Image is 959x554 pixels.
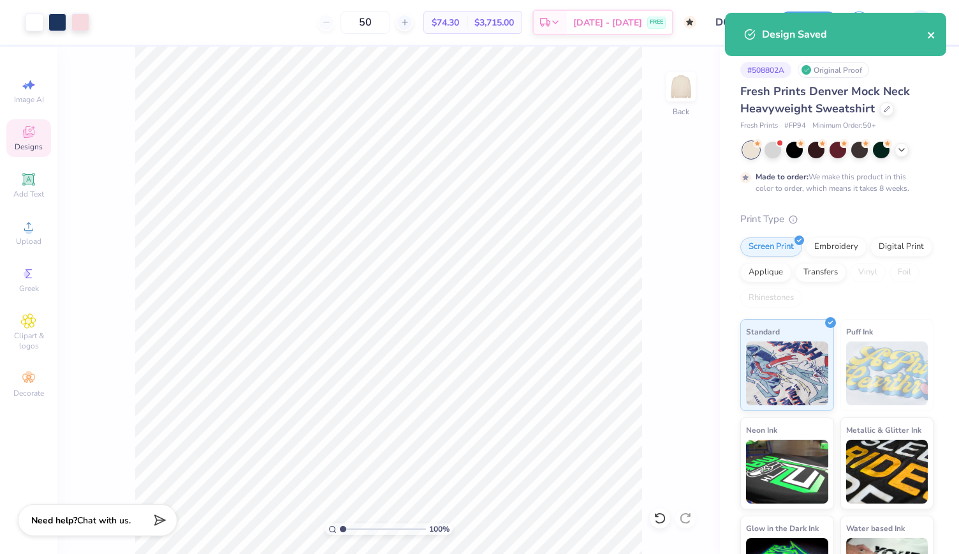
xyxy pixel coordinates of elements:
[673,106,689,117] div: Back
[927,27,936,42] button: close
[846,341,928,405] img: Puff Ink
[19,283,39,294] span: Greek
[850,263,886,282] div: Vinyl
[429,523,450,535] span: 100 %
[806,237,867,257] div: Embroidery
[846,325,873,338] span: Puff Ink
[16,236,41,246] span: Upload
[706,10,768,35] input: Untitled Design
[650,18,663,27] span: FREE
[740,263,791,282] div: Applique
[13,189,44,199] span: Add Text
[740,212,933,227] div: Print Type
[746,341,828,405] img: Standard
[846,521,905,535] span: Water based Ink
[13,388,44,398] span: Decorate
[740,288,802,308] div: Rhinestones
[6,331,51,351] span: Clipart & logos
[746,325,780,338] span: Standard
[746,521,819,535] span: Glow in the Dark Ink
[740,237,802,257] div: Screen Print
[746,423,777,437] span: Neon Ink
[740,84,910,116] span: Fresh Prints Denver Mock Neck Heavyweight Sweatshirt
[573,16,642,29] span: [DATE] - [DATE]
[870,237,932,257] div: Digital Print
[740,121,778,131] span: Fresh Prints
[784,121,806,131] span: # FP94
[15,142,43,152] span: Designs
[77,514,131,527] span: Chat with us.
[756,171,912,194] div: We make this product in this color to order, which means it takes 8 weeks.
[762,27,927,42] div: Design Saved
[740,62,791,78] div: # 508802A
[846,440,928,504] img: Metallic & Glitter Ink
[340,11,390,34] input: – –
[756,172,809,182] strong: Made to order:
[846,423,921,437] span: Metallic & Glitter Ink
[31,514,77,527] strong: Need help?
[746,440,828,504] img: Neon Ink
[889,263,919,282] div: Foil
[668,74,694,100] img: Back
[14,94,44,105] span: Image AI
[432,16,459,29] span: $74.30
[812,121,876,131] span: Minimum Order: 50 +
[474,16,514,29] span: $3,715.00
[798,62,869,78] div: Original Proof
[795,263,846,282] div: Transfers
